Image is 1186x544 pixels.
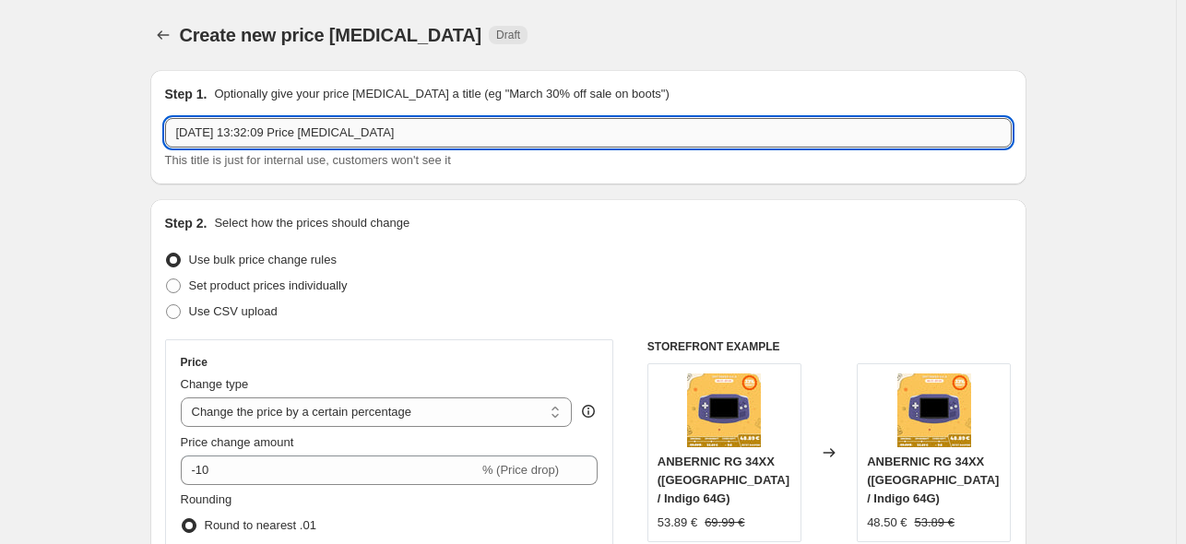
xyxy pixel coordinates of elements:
[189,304,278,318] span: Use CSV upload
[165,214,208,232] h2: Step 2.
[705,514,744,532] strike: 69.99 €
[181,492,232,506] span: Rounding
[181,435,294,449] span: Price change amount
[181,355,208,370] h3: Price
[181,455,479,485] input: -15
[897,373,971,447] img: 34xx_ec4548d1-cee9-413d-87e7-63fa66635e12_80x.jpg
[867,514,907,532] div: 48.50 €
[687,373,761,447] img: 34xx_ec4548d1-cee9-413d-87e7-63fa66635e12_80x.jpg
[496,28,520,42] span: Draft
[867,455,999,505] span: ANBERNIC RG 34XX ([GEOGRAPHIC_DATA] / Indigo 64G)
[165,85,208,103] h2: Step 1.
[165,118,1012,148] input: 30% off holiday sale
[205,518,316,532] span: Round to nearest .01
[165,153,451,167] span: This title is just for internal use, customers won't see it
[658,455,789,505] span: ANBERNIC RG 34XX ([GEOGRAPHIC_DATA] / Indigo 64G)
[214,85,669,103] p: Optionally give your price [MEDICAL_DATA] a title (eg "March 30% off sale on boots")
[189,278,348,292] span: Set product prices individually
[214,214,409,232] p: Select how the prices should change
[915,514,955,532] strike: 53.89 €
[150,22,176,48] button: Price change jobs
[647,339,1012,354] h6: STOREFRONT EXAMPLE
[180,25,482,45] span: Create new price [MEDICAL_DATA]
[658,514,697,532] div: 53.89 €
[189,253,337,266] span: Use bulk price change rules
[482,463,559,477] span: % (Price drop)
[181,377,249,391] span: Change type
[579,402,598,420] div: help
